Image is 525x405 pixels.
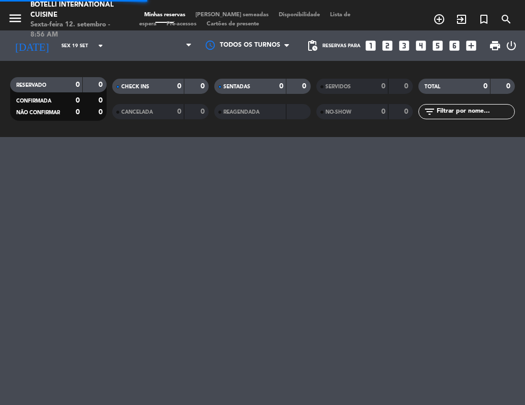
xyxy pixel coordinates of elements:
[94,40,107,52] i: arrow_drop_down
[16,110,60,115] span: NÃO CONFIRMAR
[201,83,207,90] strong: 0
[274,12,325,18] span: Disponibilidade
[99,97,105,104] strong: 0
[201,108,207,115] strong: 0
[414,39,428,52] i: looks_4
[16,83,46,88] span: RESERVADO
[279,83,283,90] strong: 0
[500,13,512,25] i: search
[30,20,124,40] div: Sexta-feira 12. setembro - 8:56 AM
[322,43,360,49] span: Reservas para
[448,39,461,52] i: looks_6
[202,21,264,27] span: Cartões de presente
[398,39,411,52] i: looks_3
[455,13,468,25] i: exit_to_app
[76,97,80,104] strong: 0
[177,83,181,90] strong: 0
[325,110,351,115] span: NO-SHOW
[381,108,385,115] strong: 0
[190,12,274,18] span: [PERSON_NAME] semeadas
[325,84,351,89] span: SERVIDOS
[302,83,308,90] strong: 0
[139,12,350,27] span: Lista de espera
[223,110,259,115] span: REAGENDADA
[121,84,149,89] span: CHECK INS
[478,13,490,25] i: turned_in_not
[505,40,517,52] i: power_settings_new
[423,106,436,118] i: filter_list
[505,30,517,61] div: LOG OUT
[121,110,153,115] span: CANCELADA
[139,12,190,18] span: Minhas reservas
[76,109,80,116] strong: 0
[161,21,202,27] span: Pré-acessos
[433,13,445,25] i: add_circle_outline
[8,36,56,56] i: [DATE]
[506,83,512,90] strong: 0
[404,108,410,115] strong: 0
[436,106,514,117] input: Filtrar por nome...
[306,40,318,52] span: pending_actions
[465,39,478,52] i: add_box
[223,84,250,89] span: SENTADAS
[8,11,23,26] i: menu
[8,11,23,29] button: menu
[76,81,80,88] strong: 0
[177,108,181,115] strong: 0
[381,39,394,52] i: looks_two
[16,98,51,104] span: CONFIRMADA
[431,39,444,52] i: looks_5
[483,83,487,90] strong: 0
[404,83,410,90] strong: 0
[99,81,105,88] strong: 0
[364,39,377,52] i: looks_one
[381,83,385,90] strong: 0
[489,40,501,52] span: print
[99,109,105,116] strong: 0
[424,84,440,89] span: TOTAL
